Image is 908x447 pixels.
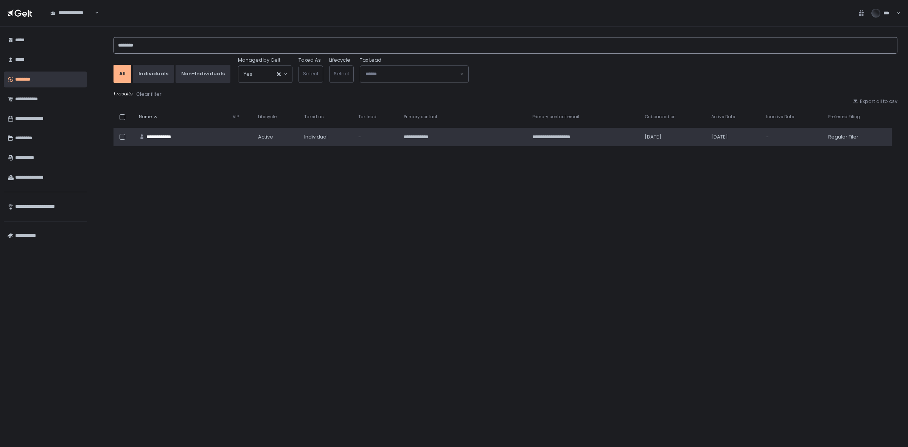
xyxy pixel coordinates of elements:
[711,134,757,140] div: [DATE]
[365,70,459,78] input: Search for option
[113,90,897,98] div: 1 results
[136,90,162,98] button: Clear filter
[133,65,174,83] button: Individuals
[244,70,252,78] span: Yes
[238,57,280,64] span: Managed by Gelt
[138,70,168,77] div: Individuals
[828,114,860,120] span: Preferred Filing
[233,114,239,120] span: VIP
[277,72,281,76] button: Clear Selected
[766,114,794,120] span: Inactive Date
[404,114,437,120] span: Primary contact
[329,57,350,64] label: Lifecycle
[645,114,676,120] span: Onboarded on
[258,134,273,140] span: active
[258,114,277,120] span: Lifecycle
[252,70,276,78] input: Search for option
[113,65,131,83] button: All
[334,70,349,77] span: Select
[181,70,225,77] div: Non-Individuals
[299,57,321,64] label: Taxed As
[828,134,887,140] div: Regular Filer
[139,114,152,120] span: Name
[238,66,292,83] div: Search for option
[358,114,376,120] span: Tax lead
[45,5,99,21] div: Search for option
[93,9,94,17] input: Search for option
[852,98,897,105] button: Export all to csv
[176,65,230,83] button: Non-Individuals
[645,134,703,140] div: [DATE]
[360,57,381,64] span: Tax Lead
[304,134,349,140] div: Individual
[358,134,395,140] div: -
[119,70,126,77] div: All
[136,91,162,98] div: Clear filter
[532,114,579,120] span: Primary contact email
[304,114,324,120] span: Taxed as
[360,66,468,83] div: Search for option
[711,114,735,120] span: Active Date
[766,134,819,140] div: -
[303,70,319,77] span: Select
